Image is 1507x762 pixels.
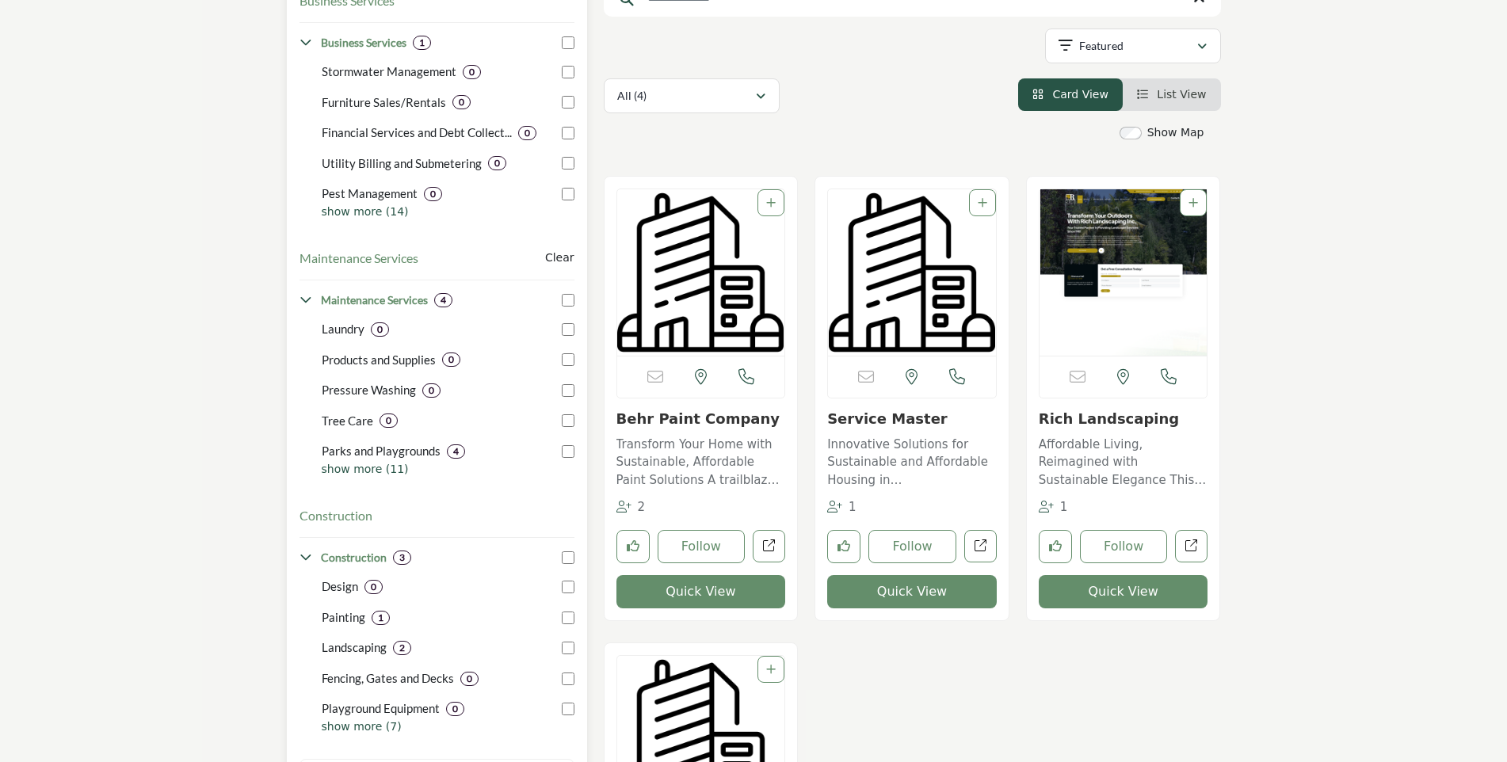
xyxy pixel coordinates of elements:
[494,158,500,169] b: 0
[827,530,860,563] button: Like listing
[377,324,383,335] b: 0
[1123,78,1221,111] li: List View
[488,156,506,170] div: 0 Results For Utility Billing and Submetering
[1039,410,1179,427] a: Rich Landscaping
[299,506,372,525] button: Construction
[322,412,373,430] p: Tree Care: Professional tree care and maintenance services.
[446,702,464,716] div: 0 Results For Playground Equipment
[442,352,460,367] div: 0 Results For Products and Supplies
[616,498,646,516] div: Followers
[463,65,481,79] div: 0 Results For Stormwater Management
[322,699,440,718] p: Playground Equipment: Design and installation of playground equipment.
[766,196,776,209] a: Add To List
[322,93,446,112] p: Furniture Sales/Rentals: Sales and rental solutions for furniture in residential or commercial pr...
[849,500,857,514] span: 1
[299,249,418,268] button: Maintenance Services
[616,432,786,490] a: Transform Your Home with Sustainable, Affordable Paint Solutions A trailblazer in the affordable ...
[452,95,471,109] div: 0 Results For Furniture Sales/Rentals
[430,189,436,200] b: 0
[562,414,574,427] input: Select Tree Care checkbox
[322,204,574,220] p: show more (14)
[616,410,780,427] a: Behr Paint Company
[827,498,857,516] div: Followers
[321,550,387,566] h4: Construction: Expertise in building, renovating, and improving properties to create functional an...
[1039,530,1072,563] button: Like listing
[1018,78,1123,111] li: Card View
[1032,88,1108,101] a: View Card
[562,127,574,139] input: Select Financial Services and Debt Collection checkbox
[562,157,574,170] input: Select Utility Billing and Submetering checkbox
[827,410,948,427] a: Service Master
[364,580,383,594] div: 0 Results For Design
[604,78,780,113] button: All (4)
[616,530,650,563] button: Like listing
[828,189,996,356] a: Open Listing in new tab
[321,292,428,308] h4: Maintenance Services: Services focused on property upkeep, ensuring safety, cleanliness, and long...
[322,63,456,81] p: Stormwater Management: Management and planning of stormwater systems and compliance.
[828,189,996,356] img: Service Master
[1175,530,1208,562] a: Open rich-landscaping-inc in new tab
[459,97,464,108] b: 0
[322,718,574,735] p: show more (7)
[1060,500,1068,514] span: 1
[1157,88,1206,101] span: List View
[1079,38,1124,54] p: Featured
[399,642,405,653] b: 2
[827,436,997,490] p: Innovative Solutions for Sustainable and Affordable Housing in [GEOGRAPHIC_DATA] Located in the h...
[380,413,398,428] div: 0 Results For Tree Care
[562,384,574,397] input: Select Pressure Washing checkbox
[562,353,574,366] input: Select Products and Supplies checkbox
[978,196,987,209] a: Add To List
[1045,29,1221,63] button: Featured
[766,663,776,676] a: Add To List
[562,642,574,654] input: Select Landscaping checkbox
[322,154,482,173] p: Utility Billing and Submetering: Billing and metering systems for utilities in managed properties.
[562,36,574,49] input: Select Business Services checkbox
[372,611,390,625] div: 1 Results For Painting
[562,66,574,78] input: Select Stormwater Management checkbox
[1188,196,1198,209] a: Add To List
[545,250,574,266] buton: Clear
[460,672,479,686] div: 0 Results For Fencing, Gates and Decks
[321,35,406,51] h4: Business Services: Solutions to enhance operations, streamline processes, and support financial a...
[453,446,459,457] b: 4
[827,410,997,428] h3: Service Master
[1040,189,1208,356] a: Open Listing in new tab
[322,442,441,460] p: Parks and Playgrounds: Design and maintenance of parks and playgrounds.
[562,672,574,685] input: Select Fencing, Gates and Decks checkbox
[399,552,405,563] b: 3
[378,612,383,623] b: 1
[562,703,574,715] input: Select Playground Equipment checkbox
[1039,575,1208,608] button: Quick View
[424,187,442,201] div: 0 Results For Pest Management
[1147,124,1204,141] label: Show Map
[434,293,452,307] div: 4 Results For Maintenance Services
[827,575,997,608] button: Quick View
[467,673,472,684] b: 0
[322,351,436,369] p: Products and Supplies: Supplies and products for property management and maintenance.
[371,581,376,592] b: 0
[827,432,997,490] a: Innovative Solutions for Sustainable and Affordable Housing in [GEOGRAPHIC_DATA] Located in the h...
[1039,432,1208,490] a: Affordable Living, Reimagined with Sustainable Elegance This company is dedicated to advancing th...
[322,669,454,688] p: Fencing, Gates and Decks: Fencing, gates, and deck installation or repairs.
[617,189,785,356] a: Open Listing in new tab
[637,500,645,514] span: 2
[422,383,441,398] div: 0 Results For Pressure Washing
[393,641,411,655] div: 2 Results For Landscaping
[562,294,574,307] input: Select Maintenance Services checkbox
[322,320,364,338] p: Laundry
[562,96,574,109] input: Select Furniture Sales/Rentals checkbox
[1040,189,1208,356] img: Rich Landscaping
[393,551,411,565] div: 3 Results For Construction
[371,322,389,337] div: 0 Results For Laundry
[562,323,574,336] input: Select Laundry checkbox
[616,410,786,428] h3: Behr Paint Company
[617,88,647,104] p: All (4)
[386,415,391,426] b: 0
[322,608,365,627] p: Painting: Professional painting services for interiors and exteriors.
[322,185,418,203] p: Pest Management: Comprehensive pest control services for properties.
[525,128,530,139] b: 0
[562,612,574,624] input: Select Painting checkbox
[447,444,465,459] div: 4 Results For Parks and Playgrounds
